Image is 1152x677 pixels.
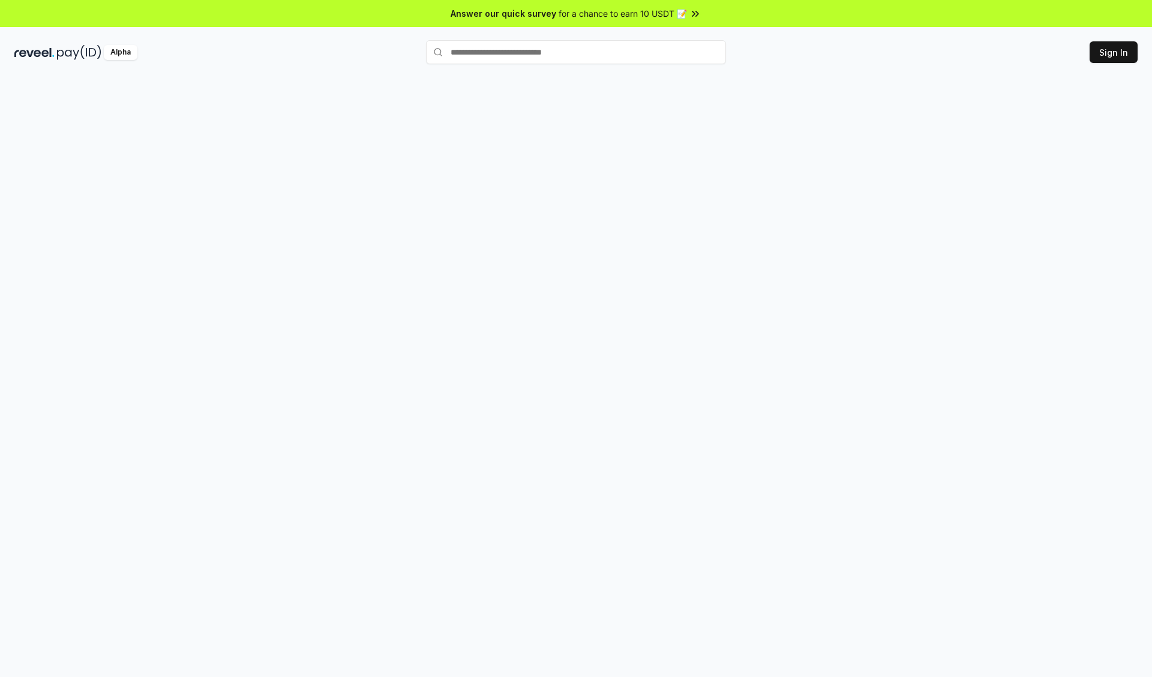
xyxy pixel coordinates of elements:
span: Answer our quick survey [451,7,556,20]
button: Sign In [1090,41,1138,63]
img: pay_id [57,45,101,60]
img: reveel_dark [14,45,55,60]
div: Alpha [104,45,137,60]
span: for a chance to earn 10 USDT 📝 [559,7,687,20]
